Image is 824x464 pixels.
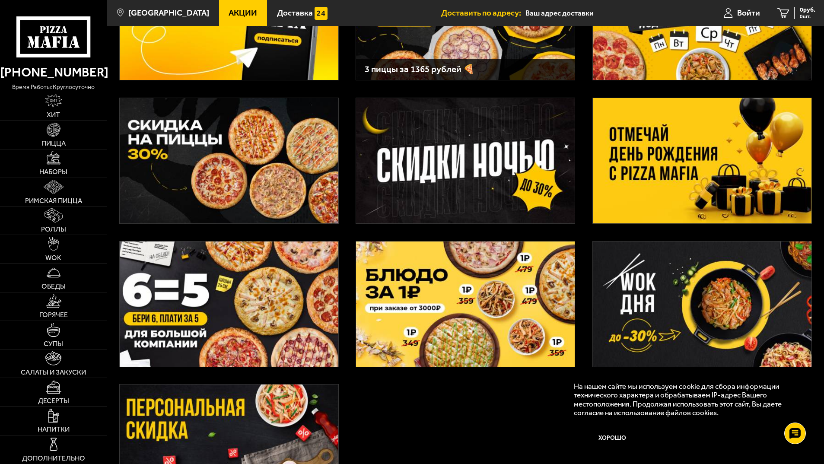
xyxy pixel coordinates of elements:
span: Супы [44,340,63,347]
span: Дополнительно [22,455,85,462]
span: Салаты и закуски [21,369,86,376]
span: Горячее [39,311,68,318]
span: Доставить по адресу: [441,9,525,17]
h3: 3 пиццы за 1365 рублей 🍕 [365,65,566,74]
span: [GEOGRAPHIC_DATA] [128,9,209,17]
span: 0 шт. [800,14,815,19]
p: На нашем сайте мы используем cookie для сбора информации технического характера и обрабатываем IP... [574,382,799,417]
span: Доставка [277,9,313,17]
span: Напитки [38,426,70,433]
span: Обеды [41,283,66,290]
img: 15daf4d41897b9f0e9f617042186c801.svg [315,7,328,20]
span: Десерты [38,397,69,404]
span: Хит [47,111,60,118]
span: WOK [45,254,61,261]
span: Войти [737,9,760,17]
span: Римская пицца [25,197,82,204]
span: Пицца [41,140,66,147]
span: 0 руб. [800,7,815,13]
button: Хорошо [574,426,651,451]
span: Роллы [41,226,66,233]
span: Акции [229,9,257,17]
input: Ваш адрес доставки [525,5,690,21]
span: Наборы [39,168,67,175]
